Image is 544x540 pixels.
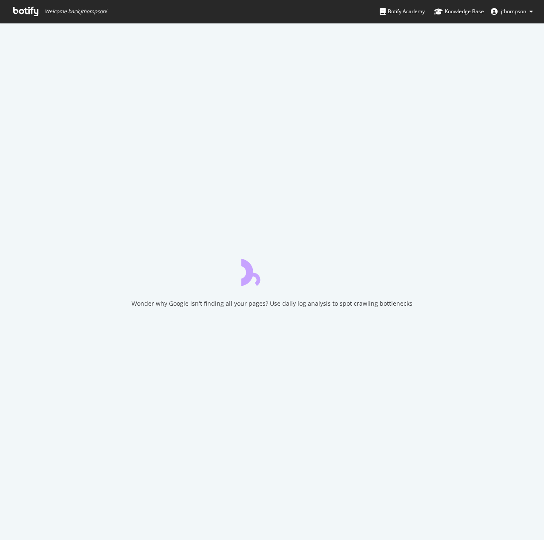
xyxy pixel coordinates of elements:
[132,299,412,308] div: Wonder why Google isn't finding all your pages? Use daily log analysis to spot crawling bottlenecks
[45,8,107,15] span: Welcome back, jthompson !
[380,7,425,16] div: Botify Academy
[484,5,540,18] button: jthompson
[241,255,303,286] div: animation
[434,7,484,16] div: Knowledge Base
[501,8,526,15] span: jthompson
